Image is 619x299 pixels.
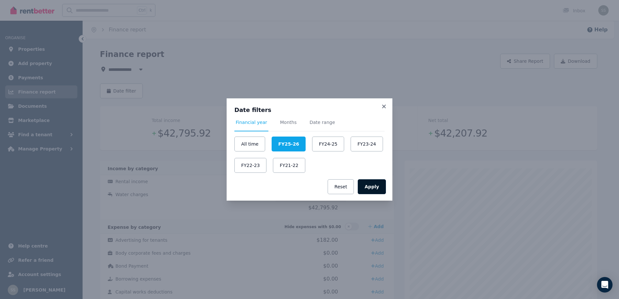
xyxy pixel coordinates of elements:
[309,119,335,126] span: Date range
[597,277,613,293] div: Open Intercom Messenger
[234,106,385,114] h3: Date filters
[234,119,385,131] nav: Tabs
[312,137,344,151] button: FY24-25
[273,158,305,173] button: FY21-22
[272,137,305,151] button: FY25-26
[328,179,354,194] button: Reset
[234,137,265,151] button: All time
[358,179,386,194] button: Apply
[236,119,267,126] span: Financial year
[234,158,266,173] button: FY22-23
[351,137,383,151] button: FY23-24
[280,119,297,126] span: Months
